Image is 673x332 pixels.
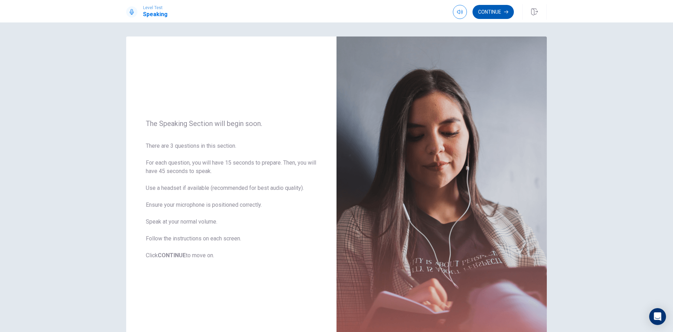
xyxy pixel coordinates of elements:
span: The Speaking Section will begin soon. [146,119,317,128]
h1: Speaking [143,10,168,19]
button: Continue [473,5,514,19]
div: Open Intercom Messenger [649,308,666,325]
span: Level Test [143,5,168,10]
b: CONTINUE [158,252,186,259]
span: There are 3 questions in this section. For each question, you will have 15 seconds to prepare. Th... [146,142,317,260]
